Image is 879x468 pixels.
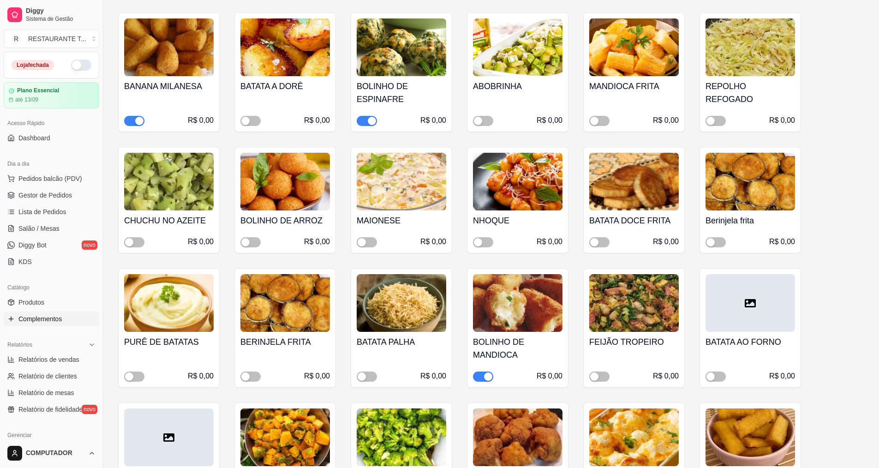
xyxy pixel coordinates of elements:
[473,153,562,210] img: product-image
[188,115,214,126] div: R$ 0,00
[473,214,562,227] h4: NHOQUE
[420,236,446,247] div: R$ 0,00
[357,274,446,332] img: product-image
[653,115,679,126] div: R$ 0,00
[706,80,795,106] h4: REPOLHO REFOGADO
[18,133,50,143] span: Dashboard
[589,336,679,348] h4: FEIJÃO TROPEIRO
[357,153,446,210] img: product-image
[4,312,99,326] a: Complementos
[304,371,330,382] div: R$ 0,00
[706,18,795,76] img: product-image
[124,214,214,227] h4: CHUCHU NO AZEITE
[124,274,214,332] img: product-image
[4,30,99,48] button: Select a team
[589,274,679,332] img: product-image
[4,188,99,203] a: Gestor de Pedidos
[4,280,99,295] div: Catálogo
[124,153,214,210] img: product-image
[124,18,214,76] img: product-image
[26,449,84,457] span: COMPUTADOR
[71,60,91,71] button: Alterar Status
[18,191,72,200] span: Gestor de Pedidos
[188,236,214,247] div: R$ 0,00
[240,18,330,76] img: product-image
[4,352,99,367] a: Relatórios de vendas
[769,115,795,126] div: R$ 0,00
[12,34,21,43] span: R
[4,238,99,252] a: Diggy Botnovo
[537,236,562,247] div: R$ 0,00
[26,15,96,23] span: Sistema de Gestão
[4,171,99,186] button: Pedidos balcão (PDV)
[4,116,99,131] div: Acesso Rápido
[18,240,47,250] span: Diggy Bot
[420,371,446,382] div: R$ 0,00
[473,80,562,93] h4: ABOBRINHA
[769,371,795,382] div: R$ 0,00
[4,295,99,310] a: Produtos
[537,371,562,382] div: R$ 0,00
[4,369,99,384] a: Relatório de clientes
[4,204,99,219] a: Lista de Pedidos
[473,274,562,332] img: product-image
[124,336,214,348] h4: PURÊ DE BATATAS
[769,236,795,247] div: R$ 0,00
[473,408,562,466] img: product-image
[240,153,330,210] img: product-image
[15,96,38,103] article: até 13/09
[18,298,44,307] span: Produtos
[26,7,96,15] span: Diggy
[706,214,795,227] h4: Berinjela frita
[4,428,99,443] div: Gerenciar
[4,254,99,269] a: KDS
[240,336,330,348] h4: BERINJELA FRITA
[7,341,32,348] span: Relatórios
[304,236,330,247] div: R$ 0,00
[18,207,66,216] span: Lista de Pedidos
[4,131,99,145] a: Dashboard
[304,115,330,126] div: R$ 0,00
[589,80,679,93] h4: MANDIOCA FRITA
[357,18,446,76] img: product-image
[4,4,99,26] a: DiggySistema de Gestão
[4,402,99,417] a: Relatório de fidelidadenovo
[18,372,77,381] span: Relatório de clientes
[18,257,32,266] span: KDS
[706,408,795,466] img: product-image
[589,18,679,76] img: product-image
[706,153,795,210] img: product-image
[18,405,83,414] span: Relatório de fidelidade
[420,115,446,126] div: R$ 0,00
[4,156,99,171] div: Dia a dia
[18,355,79,364] span: Relatórios de vendas
[188,371,214,382] div: R$ 0,00
[17,87,59,94] article: Plano Essencial
[18,174,82,183] span: Pedidos balcão (PDV)
[18,388,74,397] span: Relatório de mesas
[18,224,60,233] span: Salão / Mesas
[357,336,446,348] h4: BATATA PALHA
[653,236,679,247] div: R$ 0,00
[12,60,54,70] div: Loja fechada
[706,336,795,348] h4: BATATA AO FORNO
[18,314,62,324] span: Complementos
[124,80,214,93] h4: BANANA MILANESA
[4,385,99,400] a: Relatório de mesas
[473,18,562,76] img: product-image
[28,34,86,43] div: RESTAURANTE T ...
[240,80,330,93] h4: BATATA A DORÊ
[4,221,99,236] a: Salão / Mesas
[473,336,562,361] h4: BOLINHO DE MANDIOCA
[589,153,679,210] img: product-image
[653,371,679,382] div: R$ 0,00
[4,82,99,108] a: Plano Essencialaté 13/09
[589,214,679,227] h4: BATATA DOCE FRITA
[4,442,99,464] button: COMPUTADOR
[240,408,330,466] img: product-image
[357,80,446,106] h4: BOLINHO DE ESPINAFRE
[537,115,562,126] div: R$ 0,00
[357,214,446,227] h4: MAIONESE
[357,408,446,466] img: product-image
[240,214,330,227] h4: BOLINHO DE ARROZ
